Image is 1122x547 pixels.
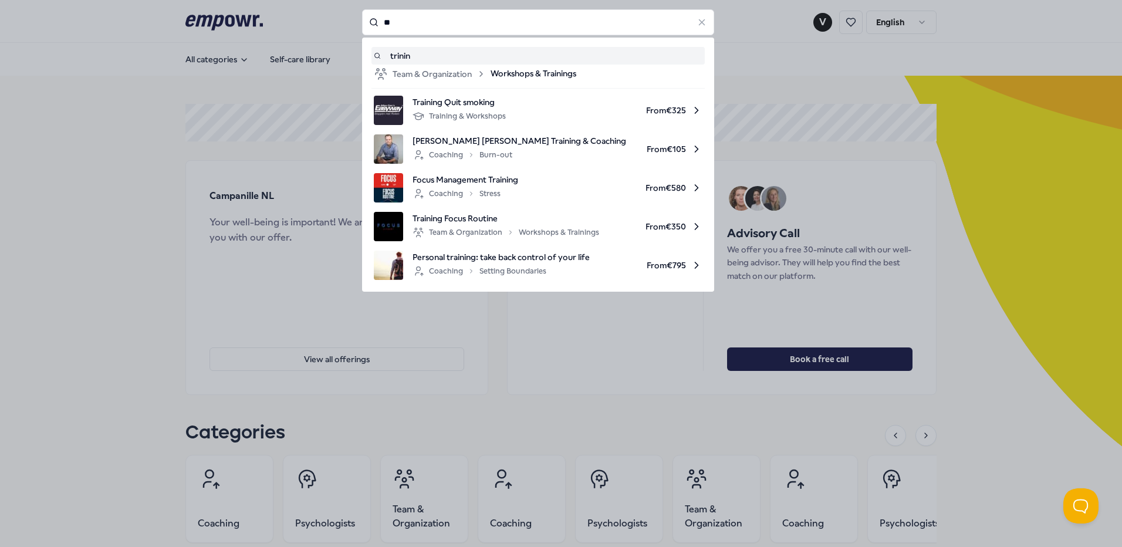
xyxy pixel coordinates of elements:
input: Search for products, categories or subcategories [362,9,714,35]
span: Focus Management Training [413,173,518,186]
span: Personal training: take back control of your life [413,251,590,264]
a: product imageTraining Focus RoutineTeam & OrganizationWorkshops & TrainingsFrom€350 [374,212,702,241]
img: product image [374,212,403,241]
a: product imageTraining Quit smokingTraining & WorkshopsFrom€325 [374,96,702,125]
span: From € 795 [599,251,702,280]
span: [PERSON_NAME] [PERSON_NAME] Training & Coaching [413,134,626,147]
iframe: Help Scout Beacon - Open [1063,488,1099,524]
span: From € 580 [528,173,702,202]
div: Team & Organization [374,67,486,81]
span: From € 325 [515,96,702,125]
a: Team & OrganizationWorkshops & Trainings [374,67,702,81]
div: Team & Organization Workshops & Trainings [413,225,599,239]
img: product image [374,134,403,164]
a: trinin [374,49,702,62]
div: Coaching Stress [413,187,501,201]
span: Training Focus Routine [413,212,599,225]
span: From € 105 [636,134,702,164]
img: product image [374,96,403,125]
span: From € 350 [609,212,702,241]
a: product imagePersonal training: take back control of your lifeCoachingSetting BoundariesFrom€795 [374,251,702,280]
a: product imageFocus Management TrainingCoachingStressFrom€580 [374,173,702,202]
span: Workshops & Trainings [491,67,576,81]
span: Training Quit smoking [413,96,506,109]
div: Training & Workshops [413,109,506,123]
div: Coaching Setting Boundaries [413,264,546,278]
img: product image [374,251,403,280]
div: Coaching Burn-out [413,148,512,162]
a: product image[PERSON_NAME] [PERSON_NAME] Training & CoachingCoachingBurn-outFrom€105 [374,134,702,164]
img: product image [374,173,403,202]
